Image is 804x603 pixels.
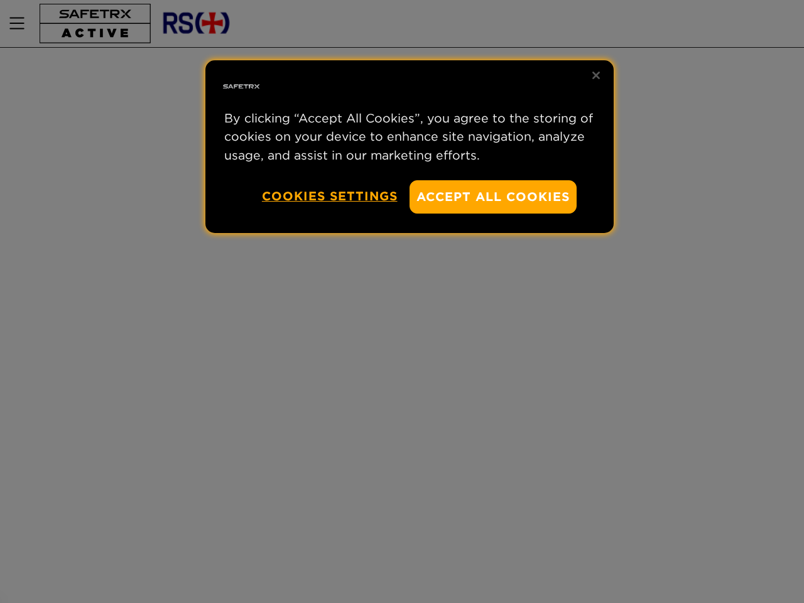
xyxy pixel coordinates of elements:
p: By clicking “Accept All Cookies”, you agree to the storing of cookies on your device to enhance s... [224,109,595,165]
div: Privacy [205,60,614,233]
button: Close [582,62,610,89]
button: Cookies Settings [262,180,398,212]
img: Safe Tracks [221,67,261,107]
button: Accept All Cookies [410,180,577,214]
